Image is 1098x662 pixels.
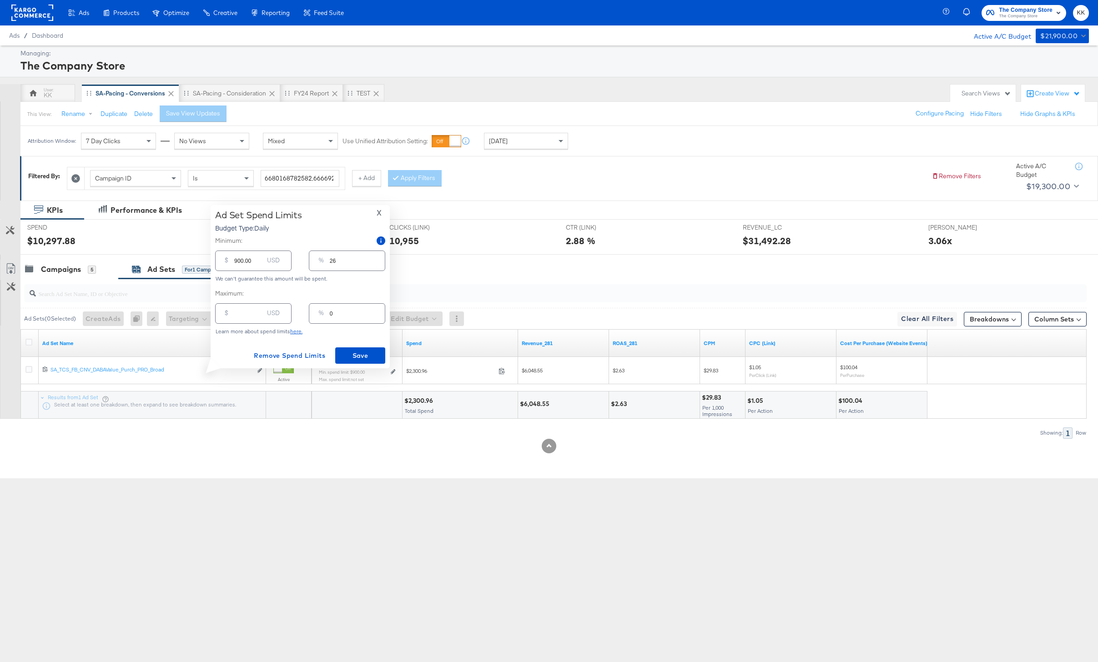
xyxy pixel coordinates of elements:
label: Use Unified Attribution Setting: [342,137,428,145]
button: The Company StoreThe Company Store [982,5,1066,21]
div: $21,900.00 [1040,30,1078,42]
span: Save [339,350,382,361]
div: 5 [88,266,96,274]
a: Revenue_281 [522,340,605,347]
span: Ads [79,9,89,16]
div: FY24 Report [294,89,329,98]
span: Per 1,000 Impressions [702,404,732,417]
button: Breakdowns [964,312,1022,326]
div: Drag to reorder tab [285,90,290,95]
button: + Add [352,170,381,186]
div: Ad Sets [147,264,175,275]
div: SA_TCS_FB_CNV_DABAValue_Purch_PRO_Broad [50,366,252,373]
span: Products [113,9,139,16]
button: Clear All Filters [897,312,957,326]
sub: Min. spend limit: $900.00 [319,369,365,375]
span: $6,048.55 [522,367,543,374]
div: Drag to reorder tab [348,90,353,95]
span: $2,300.96 [406,367,495,374]
div: Drag to reorder tab [184,90,189,95]
span: Clear All Filters [901,313,953,325]
div: 1 [1063,427,1073,439]
span: $100.04 [840,364,857,371]
button: Column Sets [1028,312,1087,326]
span: Creative [213,9,237,16]
span: Mixed [268,137,285,145]
div: $2.63 [611,400,630,408]
div: 10,955 [389,234,419,247]
span: Total Spend [405,407,433,414]
a: The average cost for each link click you've received from your ad. [749,340,833,347]
div: % [315,307,327,323]
span: CTR (LINK) [566,223,634,232]
button: Duplicate [101,110,127,118]
div: Create View [1035,89,1080,98]
span: No Views [179,137,206,145]
span: Optimize [163,9,189,16]
div: Search Views [962,89,1011,98]
div: KK [44,91,52,100]
div: $10,297.88 [27,234,76,247]
button: X [373,210,385,216]
span: SPEND [27,223,96,232]
button: Save [335,347,385,364]
div: Attribution Window: [27,138,76,144]
div: $31,492.28 [743,234,791,247]
span: REVENUE_LC [743,223,811,232]
span: Reporting [262,9,290,16]
div: Learn more about spend limits [215,328,385,335]
div: This View: [27,110,51,118]
div: $ [221,307,232,323]
button: Hide Filters [970,110,1002,118]
div: USD [263,307,283,323]
span: Campaign ID [95,174,131,182]
sub: Max. spend limit : not set [319,376,364,382]
span: $2.63 [613,367,625,374]
button: Remove Spend Limits [250,347,329,364]
span: 7 Day Clicks [86,137,121,145]
div: % [315,254,327,271]
button: Rename [55,106,102,122]
div: $6,048.55 [520,400,552,408]
div: Performance & KPIs [111,205,182,216]
sub: Per Click (Link) [749,372,776,378]
div: Ad Sets ( 0 Selected) [24,315,76,323]
label: Minimum: [215,236,242,245]
div: USD [263,254,283,271]
a: The total amount spent to date. [406,340,514,347]
span: [DATE] [489,137,508,145]
label: Maximum: [215,289,385,298]
span: KK [1077,8,1085,18]
span: CLICKS (LINK) [389,223,458,232]
span: / [20,32,32,39]
span: Per Action [748,407,773,414]
button: $21,900.00 [1036,29,1089,43]
span: Per Action [839,407,864,414]
span: $29.83 [704,367,718,374]
div: $19,300.00 [1026,180,1070,193]
button: KK [1073,5,1089,21]
button: Remove Filters [932,172,981,181]
div: $ [221,254,232,271]
span: Is [193,174,198,182]
div: $1.05 [747,396,766,405]
div: for 1 Campaign [182,266,224,274]
span: $1.05 [749,364,761,371]
div: SA-Pacing - Consideration [193,89,266,98]
button: Configure Pacing [909,105,970,122]
div: Row [1075,430,1087,436]
a: ROAS_281 [613,340,696,347]
a: SA_TCS_FB_CNV_DABAValue_Purch_PRO_Broad [50,366,252,376]
div: We can't guarantee this amount will be spent. [215,276,385,282]
button: Delete [134,110,153,118]
div: Active A/C Budget [1016,162,1066,179]
button: $19,300.00 [1022,179,1081,194]
div: KPIs [47,205,63,216]
div: Campaigns [41,264,81,275]
span: Dashboard [32,32,63,39]
input: Enter a search term [261,170,339,187]
label: Active [273,376,294,382]
a: The average cost for each purchase tracked by your Custom Audience pixel on your website after pe... [840,340,927,347]
div: Active A/C Budget [964,29,1031,42]
div: 0 [131,311,147,326]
